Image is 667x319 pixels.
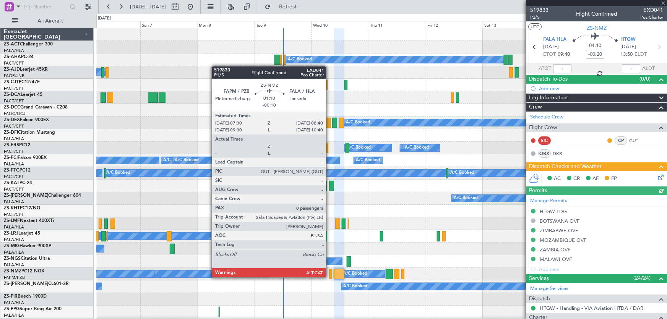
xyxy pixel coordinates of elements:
span: ZS-LMF [4,219,20,223]
div: Sun 7 [140,21,197,28]
input: Trip Number [23,1,67,13]
button: Refresh [261,1,307,13]
a: FALA/HLA [4,48,24,53]
a: Manage Services [530,285,568,293]
span: ZS-NGS [4,256,21,261]
div: Sat 13 [483,21,540,28]
div: Sat 6 [83,21,140,28]
span: Pos Charter [640,14,663,21]
div: Flight Confirmed [576,10,617,18]
span: ZS-KHT [4,206,20,211]
div: A/C Booked [344,281,368,292]
a: GUT [629,137,646,144]
a: FALA/HLA [4,224,24,230]
span: ZS-NMZ [4,269,21,274]
a: FALA/HLA [4,161,24,167]
a: ZS-PIRBeech 1900D [4,294,47,299]
span: ZS-CJT [4,80,19,84]
span: ZS-KAT [4,181,19,185]
span: Services [529,274,549,283]
a: ZS-DCCGrand Caravan - C208 [4,105,68,110]
a: ZS-ACTChallenger 300 [4,42,53,47]
span: ZS-DCC [4,105,20,110]
span: [DATE] [543,43,559,51]
span: ZS-LRJ [4,231,18,236]
span: ZS-DCA [4,92,21,97]
a: FACT/CPT [4,186,24,192]
a: HTGW - Handling - VIA Aviation HTDA / DAR [540,305,643,311]
a: FALA/HLA [4,237,24,243]
a: ZS-FCIFalcon 900EX [4,155,47,160]
span: FALA HLA [543,36,566,44]
span: 04:10 [589,42,601,50]
span: ZS-[PERSON_NAME] [4,282,48,286]
a: ZS-DEXFalcon 900EX [4,118,49,122]
div: A/C Booked [402,142,426,154]
a: FACT/CPT [4,60,24,66]
button: All Aircraft [8,15,83,27]
a: ZS-NGSCitation Ultra [4,256,50,261]
span: ALDT [642,65,655,73]
a: ZS-PPGSuper King Air 200 [4,307,62,311]
a: ZS-KHTPC12/NG [4,206,40,211]
span: (24/24) [633,274,651,282]
span: HTGW [620,36,636,44]
span: [DATE] - [DATE] [130,3,166,10]
a: FACT/CPT [4,123,24,129]
a: ZS-LMFNextant 400XTi [4,219,54,223]
a: FALA/HLA [4,199,24,205]
span: Dispatch To-Dos [529,75,568,84]
span: CR [573,175,580,183]
div: A/C Booked [356,155,380,166]
span: ATOT [539,65,551,73]
a: ZS-MIGHawker 900XP [4,244,51,248]
div: A/C Booked [344,268,368,280]
a: ZS-FTGPC12 [4,168,31,173]
span: 13:50 [620,51,633,58]
span: ZS-PIR [4,294,18,299]
button: UTC [528,23,542,30]
a: FALA/HLA [4,300,24,306]
span: AF [592,175,599,183]
span: ZS-DEX [4,118,20,122]
span: ZS-PPG [4,307,19,311]
span: Refresh [273,4,305,10]
span: (0/0) [639,75,651,83]
div: Wed 10 [312,21,368,28]
a: ZS-AJDLearjet 45XR [4,67,48,72]
span: ZS-NMZ [587,24,607,32]
a: FACT/CPT [4,212,24,217]
div: OBX [538,149,551,158]
a: ZS-[PERSON_NAME]CL601-3R [4,282,69,286]
a: ZS-LRJLearjet 45 [4,231,40,236]
span: Flight Crew [529,123,557,132]
a: ZS-DFICitation Mustang [4,130,55,135]
span: EXD041 [640,6,663,14]
div: Add new [539,85,663,92]
a: ZS-AHAPC-24 [4,55,34,59]
span: ETOT [543,51,556,58]
div: SIC [538,136,551,145]
a: FACT/CPT [4,86,24,91]
span: Leg Information [529,94,568,102]
div: No Crew [276,205,293,217]
span: Crew [529,103,542,112]
span: FP [611,175,617,183]
div: Mon 8 [198,21,255,28]
span: ZS-DFI [4,130,18,135]
span: ZS-[PERSON_NAME] [4,193,48,198]
span: ZS-MIG [4,244,19,248]
span: ZS-ACT [4,42,20,47]
span: All Aircraft [20,18,81,24]
a: FACT/CPT [4,98,24,104]
a: Schedule Crew [530,113,563,121]
div: A/C Booked [347,142,371,154]
a: ZS-ERSPC12 [4,143,30,147]
span: AC [554,175,561,183]
a: FALA/HLA [4,249,24,255]
div: A/C Booked [175,155,199,166]
a: FAOR/JNB [4,73,24,79]
div: Fri 12 [426,21,483,28]
span: 519833 [530,6,549,14]
div: Thu 11 [369,21,426,28]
